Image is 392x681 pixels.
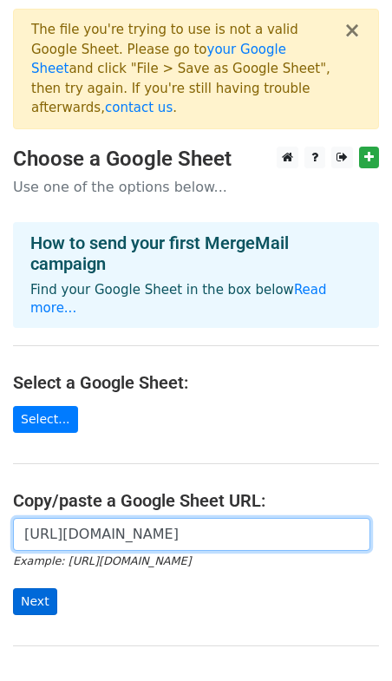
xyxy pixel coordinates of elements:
h4: Select a Google Sheet: [13,372,379,393]
input: Next [13,588,57,615]
small: Example: [URL][DOMAIN_NAME] [13,554,191,567]
p: Use one of the options below... [13,178,379,196]
h3: Choose a Google Sheet [13,147,379,172]
a: Select... [13,406,78,433]
a: contact us [105,100,173,115]
a: Read more... [30,282,327,316]
a: your Google Sheet [31,42,286,77]
div: The file you're trying to use is not a valid Google Sheet. Please go to and click "File > Save as... [31,20,343,118]
p: Find your Google Sheet in the box below [30,281,362,318]
input: Paste your Google Sheet URL here [13,518,370,551]
h4: How to send your first MergeMail campaign [30,232,362,274]
h4: Copy/paste a Google Sheet URL: [13,490,379,511]
button: × [343,20,361,41]
iframe: Chat Widget [305,598,392,681]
